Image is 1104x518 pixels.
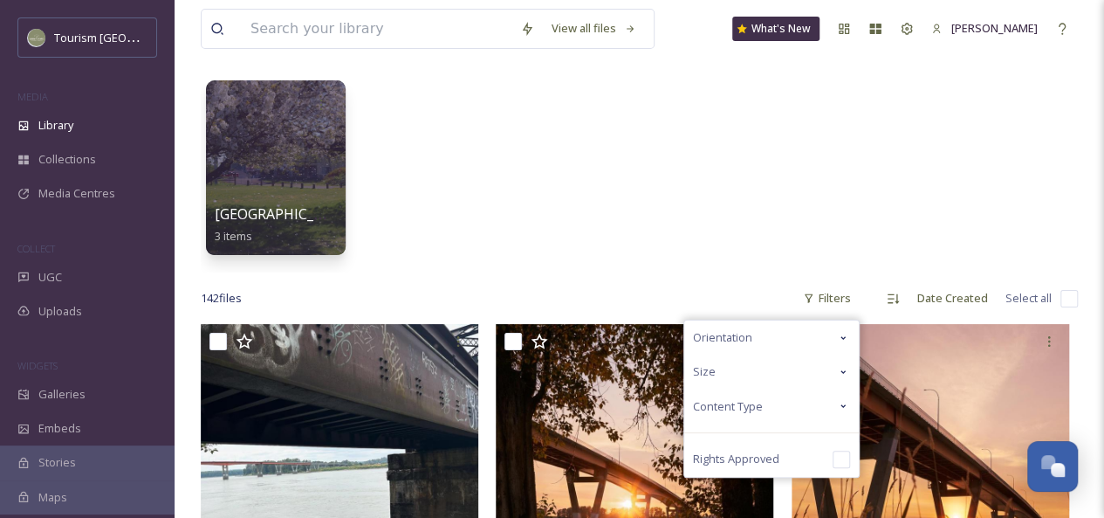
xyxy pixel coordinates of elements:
span: Tourism [GEOGRAPHIC_DATA] [54,29,210,45]
span: [GEOGRAPHIC_DATA] [215,204,355,224]
span: Library [38,117,73,134]
a: [PERSON_NAME] [922,11,1046,45]
span: Content Type [693,398,763,415]
span: Size [693,363,716,380]
a: View all files [543,11,645,45]
span: MEDIA [17,90,48,103]
span: Stories [38,454,76,471]
span: UGC [38,269,62,286]
span: WIDGETS [17,359,58,372]
span: Orientation [693,329,752,346]
input: Search your library [242,10,511,48]
span: 3 items [215,228,252,244]
a: What's New [732,17,819,41]
span: 142 file s [201,290,242,307]
span: Rights Approved [693,451,779,467]
a: [GEOGRAPHIC_DATA]3 items [215,206,355,244]
span: Galleries [38,386,86,403]
span: Select all [1005,290,1052,307]
span: [PERSON_NAME] [951,20,1038,36]
span: Embeds [38,420,81,437]
span: Uploads [38,303,82,320]
span: Collections [38,151,96,168]
span: COLLECT [17,242,55,255]
div: Filters [794,281,860,315]
button: Open Chat [1027,441,1078,492]
span: Maps [38,489,67,506]
img: Abbotsford_Snapsea.png [28,29,45,46]
span: Media Centres [38,185,115,202]
div: Date Created [909,281,997,315]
